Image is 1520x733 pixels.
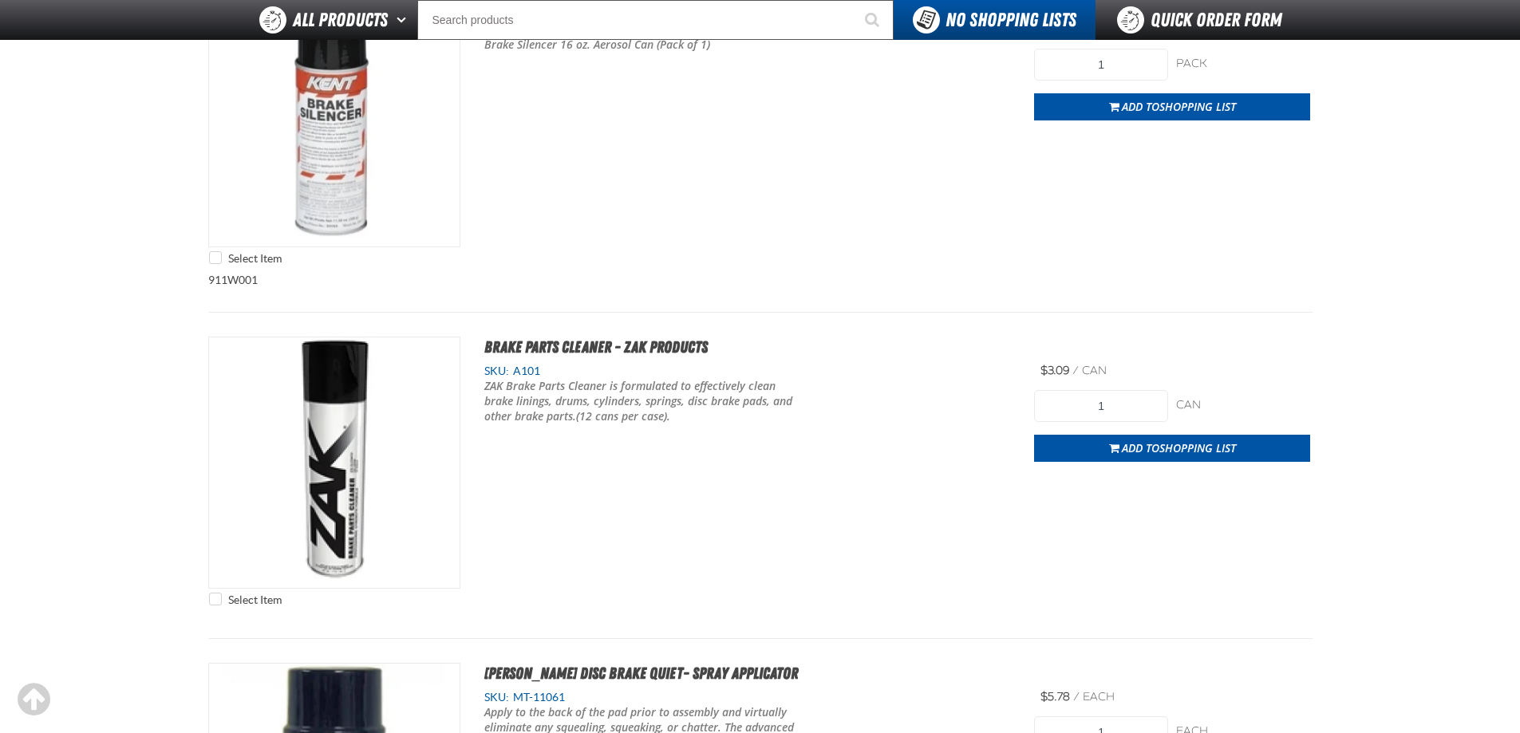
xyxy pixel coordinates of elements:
label: Select Item [209,251,282,266]
input: Product Quantity [1034,49,1168,81]
div: SKU: [484,364,1011,379]
input: Select Item [209,593,222,605]
span: Add to [1122,99,1236,114]
span: Shopping List [1159,440,1236,455]
a: [PERSON_NAME] Disc Brake Quiet- Spray Applicator [484,664,798,683]
button: Add toShopping List [1034,93,1310,120]
p: ZAK Brake Parts Cleaner is formulated to effectively clean brake linings, drums, cylinders, sprin... [484,379,800,424]
a: Brake Parts Cleaner - ZAK Products [484,337,708,357]
label: Select Item [209,593,282,608]
img: Brake Parts Cleaner - ZAK Products [209,337,460,588]
: View Details of the Brake Parts Cleaner - ZAK Products [209,337,460,588]
span: / [1072,364,1079,377]
div: Scroll to the top [16,682,51,717]
div: SKU: [484,690,1011,705]
span: each [1083,690,1115,703]
span: can [1082,364,1107,377]
p: Brake Silencer 16 oz. Aerosol Can (Pack of 1) [484,37,800,53]
span: $3.09 [1040,364,1069,377]
input: Select Item [209,251,222,264]
span: Shopping List [1159,99,1236,114]
span: MT-11061 [509,691,565,703]
button: Add toShopping List [1034,435,1310,462]
span: / [1073,690,1080,703]
span: A101 [509,365,540,377]
span: No Shopping Lists [946,9,1076,31]
span: Add to [1122,440,1236,455]
div: pack [1176,57,1310,72]
span: All Products [293,6,388,34]
input: Product Quantity [1034,390,1168,422]
span: $5.78 [1040,690,1070,703]
div: can [1176,398,1310,413]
